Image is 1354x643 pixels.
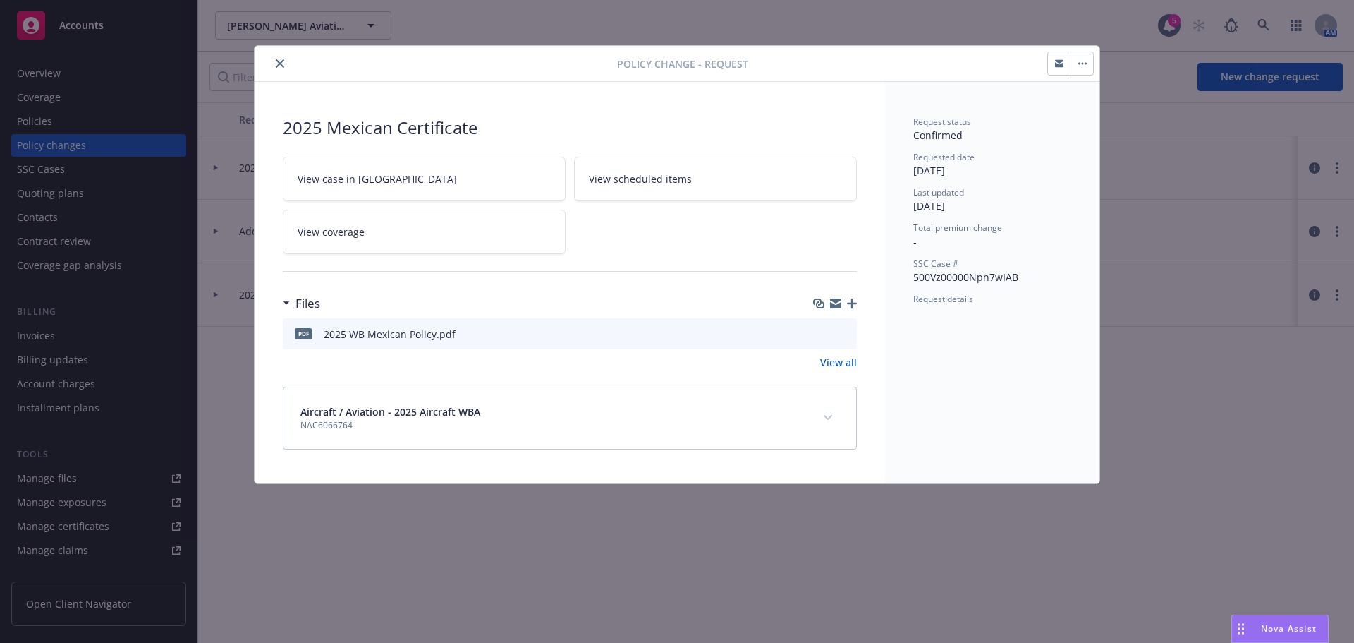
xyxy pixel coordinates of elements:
[913,151,975,163] span: Requested date
[283,116,857,140] div: 2025 Mexican Certificate
[913,258,958,270] span: SSC Case #
[817,407,839,429] button: expand content
[913,186,964,198] span: Last updated
[1261,623,1317,635] span: Nova Assist
[913,199,945,212] span: [DATE]
[913,293,973,305] span: Request details
[298,224,365,239] span: View coverage
[574,157,857,201] a: View scheduled items
[820,355,857,370] a: View all
[298,172,457,186] span: View case in [GEOGRAPHIC_DATA]
[913,270,1018,284] span: 500Vz00000Npn7wIAB
[300,419,480,432] span: NAC6066764
[589,172,692,186] span: View scheduled items
[1231,615,1329,643] button: Nova Assist
[913,222,1002,234] span: Total premium change
[913,164,945,177] span: [DATE]
[1232,615,1250,642] div: Drag to move
[816,327,827,342] button: download file
[913,116,971,128] span: Request status
[283,210,566,254] a: View coverage
[283,294,320,313] div: Files
[295,328,312,339] span: pdf
[283,387,856,449] div: Aircraft / Aviation - 2025 Aircraft WBANAC6066764expand content
[617,56,748,71] span: Policy change - Request
[295,294,320,313] h3: Files
[283,157,566,201] a: View case in [GEOGRAPHIC_DATA]
[913,128,963,142] span: Confirmed
[838,327,851,342] button: preview file
[913,235,917,248] span: -
[324,327,456,342] div: 2025 WB Mexican Policy.pdf
[300,404,480,419] span: Aircraft / Aviation - 2025 Aircraft WBA
[272,55,288,72] button: close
